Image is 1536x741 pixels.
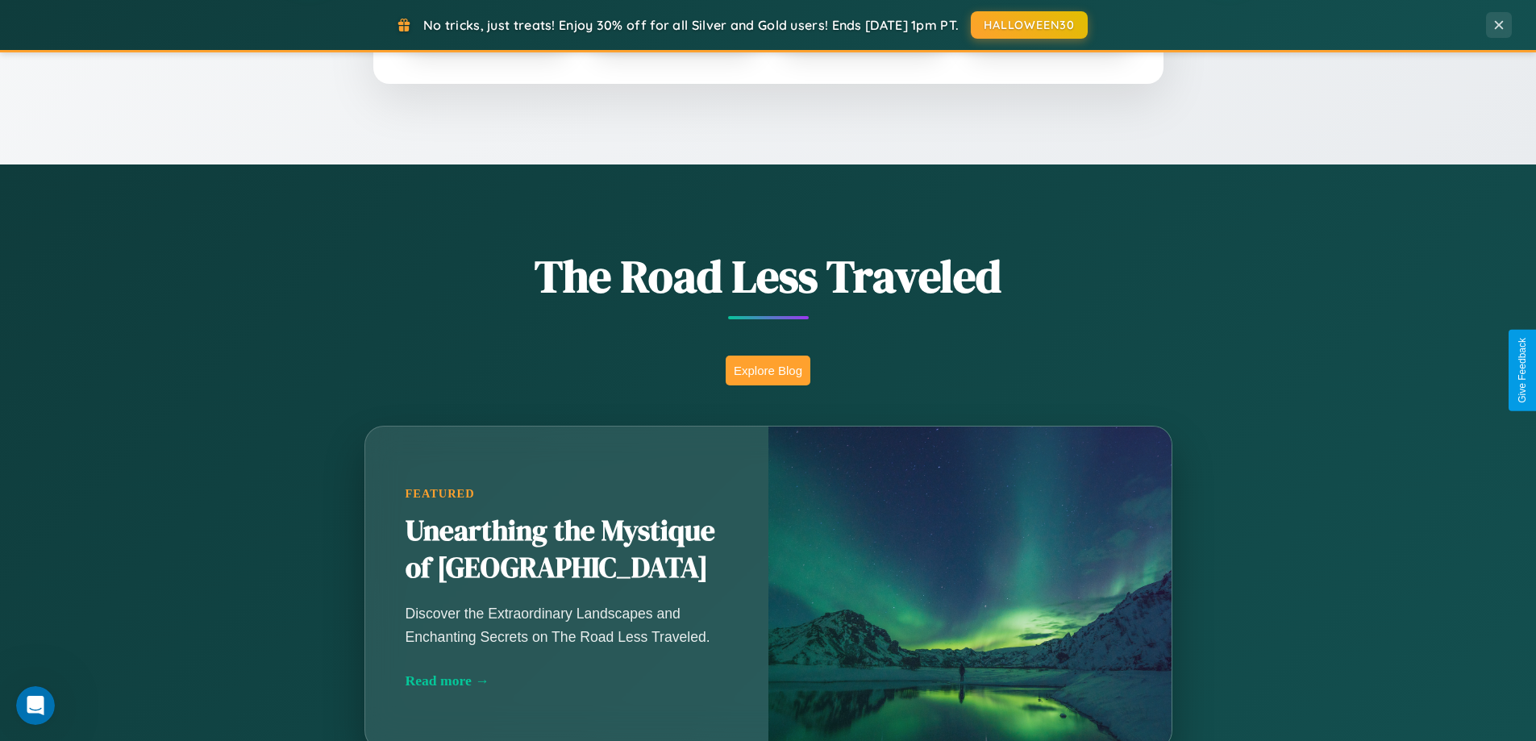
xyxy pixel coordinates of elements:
h1: The Road Less Traveled [285,245,1252,307]
p: Discover the Extraordinary Landscapes and Enchanting Secrets on The Road Less Traveled. [406,602,728,647]
h2: Unearthing the Mystique of [GEOGRAPHIC_DATA] [406,513,728,587]
button: Explore Blog [726,356,810,385]
button: HALLOWEEN30 [971,11,1088,39]
div: Read more → [406,672,728,689]
iframe: Intercom live chat [16,686,55,725]
span: No tricks, just treats! Enjoy 30% off for all Silver and Gold users! Ends [DATE] 1pm PT. [423,17,959,33]
div: Give Feedback [1517,338,1528,403]
div: Featured [406,487,728,501]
